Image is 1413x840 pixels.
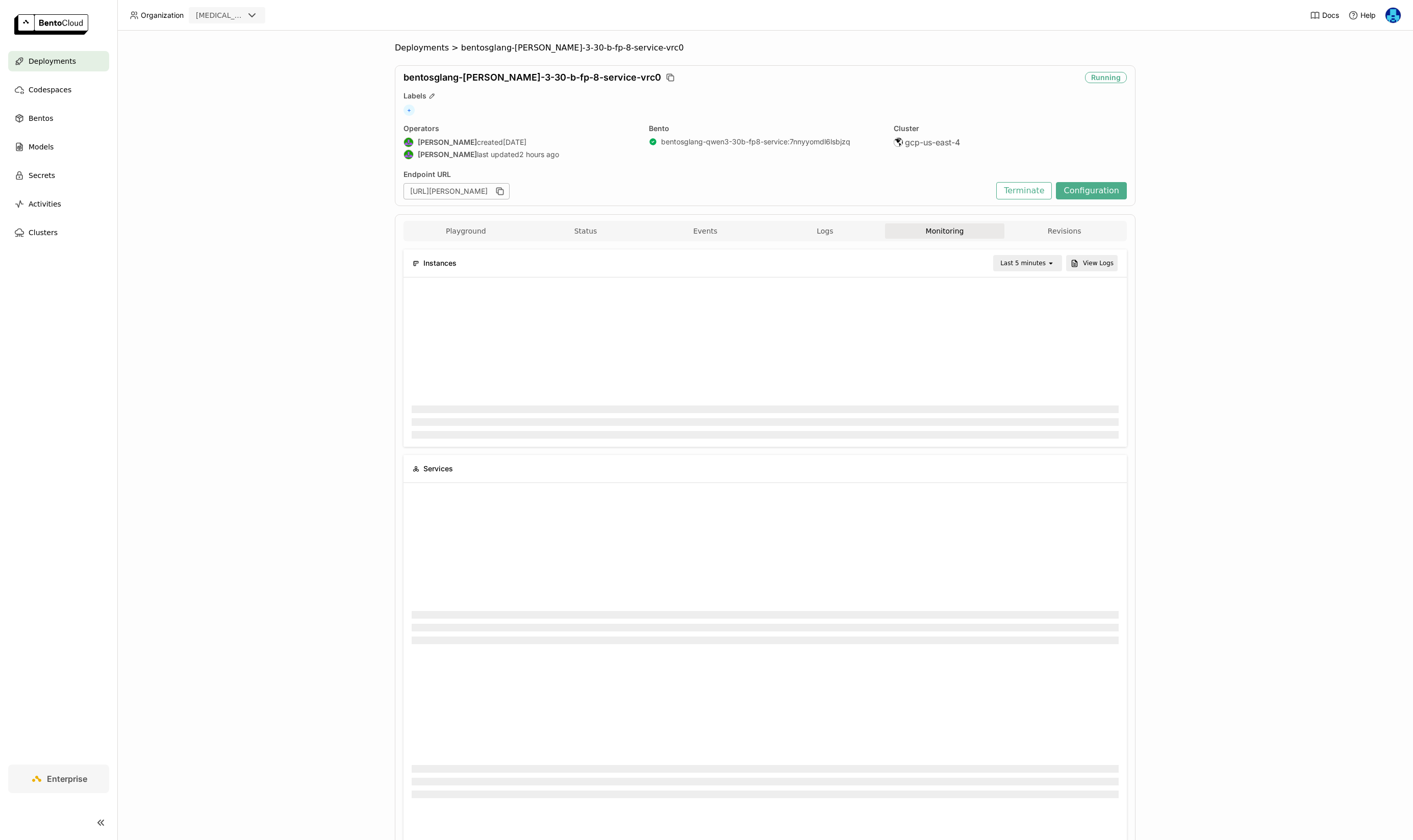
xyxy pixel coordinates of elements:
div: Cluster [894,124,1127,133]
a: Deployments [8,51,109,71]
span: Codespaces [29,84,71,96]
span: + [403,105,415,116]
a: bentosglang-qwen3-30b-fp8-service:7nnyyomdl6lsbjzq [661,137,850,146]
span: Help [1360,11,1376,20]
a: Models [8,137,109,157]
img: Shenyang Zhao [404,150,413,159]
a: Bentos [8,108,109,129]
button: Events [645,223,765,239]
span: Clusters [29,226,58,239]
svg: open [1047,259,1055,267]
span: Deployments [395,43,449,53]
button: Terminate [996,182,1052,199]
span: [DATE] [503,138,526,147]
a: Activities [8,194,109,214]
button: Status [526,223,646,239]
span: gcp-us-east-4 [905,137,960,147]
img: logo [14,14,88,35]
span: Secrets [29,169,55,182]
div: Help [1348,10,1376,20]
span: bentosglang-[PERSON_NAME]-3-30-b-fp-8-service-vrc0 [403,72,661,83]
img: Shenyang Zhao [404,138,413,147]
a: Enterprise [8,765,109,793]
nav: Breadcrumbs navigation [395,43,1136,53]
button: Playground [406,223,526,239]
a: Secrets [8,165,109,186]
span: 2 hours ago [519,150,559,159]
div: created [403,137,637,147]
a: Codespaces [8,80,109,100]
span: Enterprise [47,774,87,784]
div: Running [1085,72,1127,83]
span: Organization [141,11,184,20]
span: Activities [29,198,61,210]
div: Labels [403,91,1127,100]
span: Models [29,141,54,153]
div: Endpoint URL [403,170,991,179]
span: bentosglang-[PERSON_NAME]-3-30-b-fp-8-service-vrc0 [461,43,684,53]
button: Revisions [1004,223,1124,239]
span: > [449,43,461,53]
strong: [PERSON_NAME] [418,150,477,159]
div: Operators [403,124,637,133]
span: Deployments [29,55,76,67]
button: View Logs [1066,255,1118,271]
button: Configuration [1056,182,1127,199]
a: Docs [1310,10,1339,20]
a: Clusters [8,222,109,243]
div: last updated [403,149,637,160]
div: [URL][PERSON_NAME] [403,183,510,199]
button: Monitoring [885,223,1005,239]
span: Services [423,463,453,474]
span: Instances [423,258,457,269]
span: Bentos [29,112,53,124]
div: Last 5 minutes [1000,258,1046,268]
div: Bento [649,124,882,133]
strong: [PERSON_NAME] [418,138,477,147]
span: Docs [1322,11,1339,20]
span: Logs [817,226,833,236]
input: Selected revia. [245,11,246,21]
img: Yi Guo [1385,8,1401,23]
div: [MEDICAL_DATA] [196,10,244,20]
